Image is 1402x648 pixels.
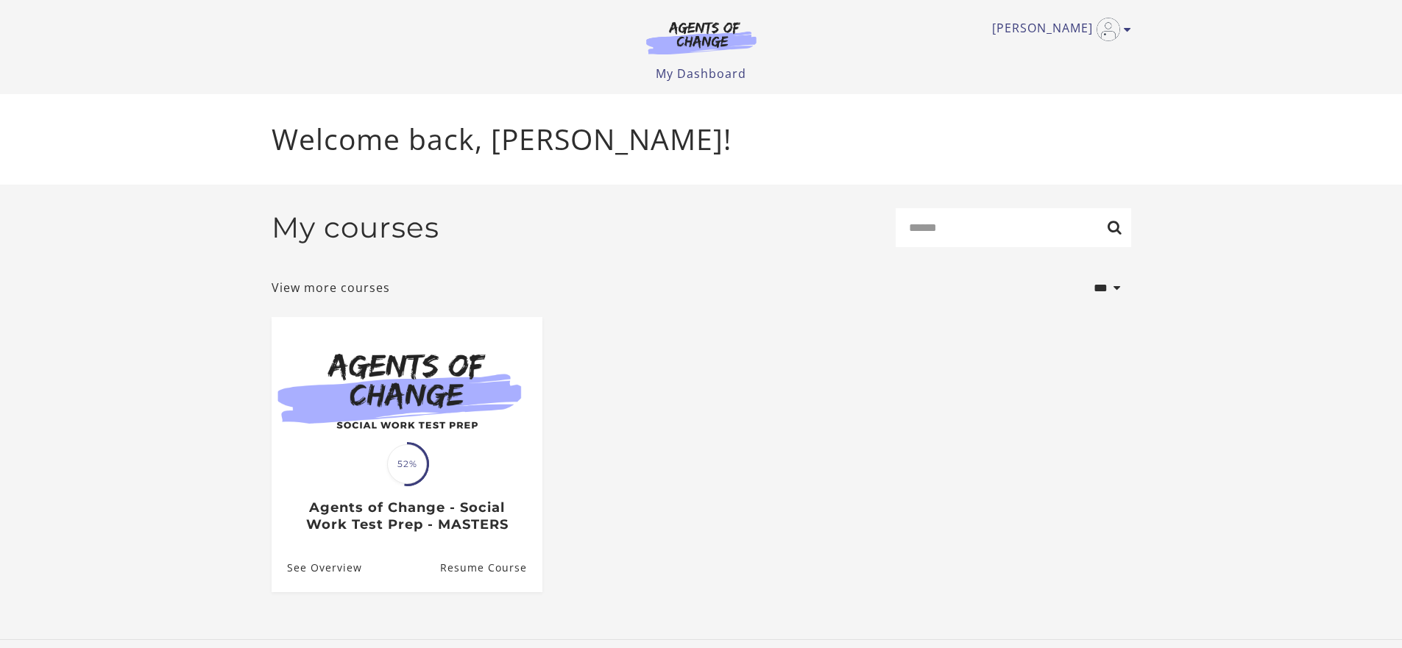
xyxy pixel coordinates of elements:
[387,444,427,484] span: 52%
[272,544,362,592] a: Agents of Change - Social Work Test Prep - MASTERS: See Overview
[272,279,390,296] a: View more courses
[631,21,772,54] img: Agents of Change Logo
[992,18,1124,41] a: Toggle menu
[656,65,746,82] a: My Dashboard
[272,118,1131,161] p: Welcome back, [PERSON_NAME]!
[287,499,526,533] h3: Agents of Change - Social Work Test Prep - MASTERS
[272,210,439,245] h2: My courses
[439,544,542,592] a: Agents of Change - Social Work Test Prep - MASTERS: Resume Course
